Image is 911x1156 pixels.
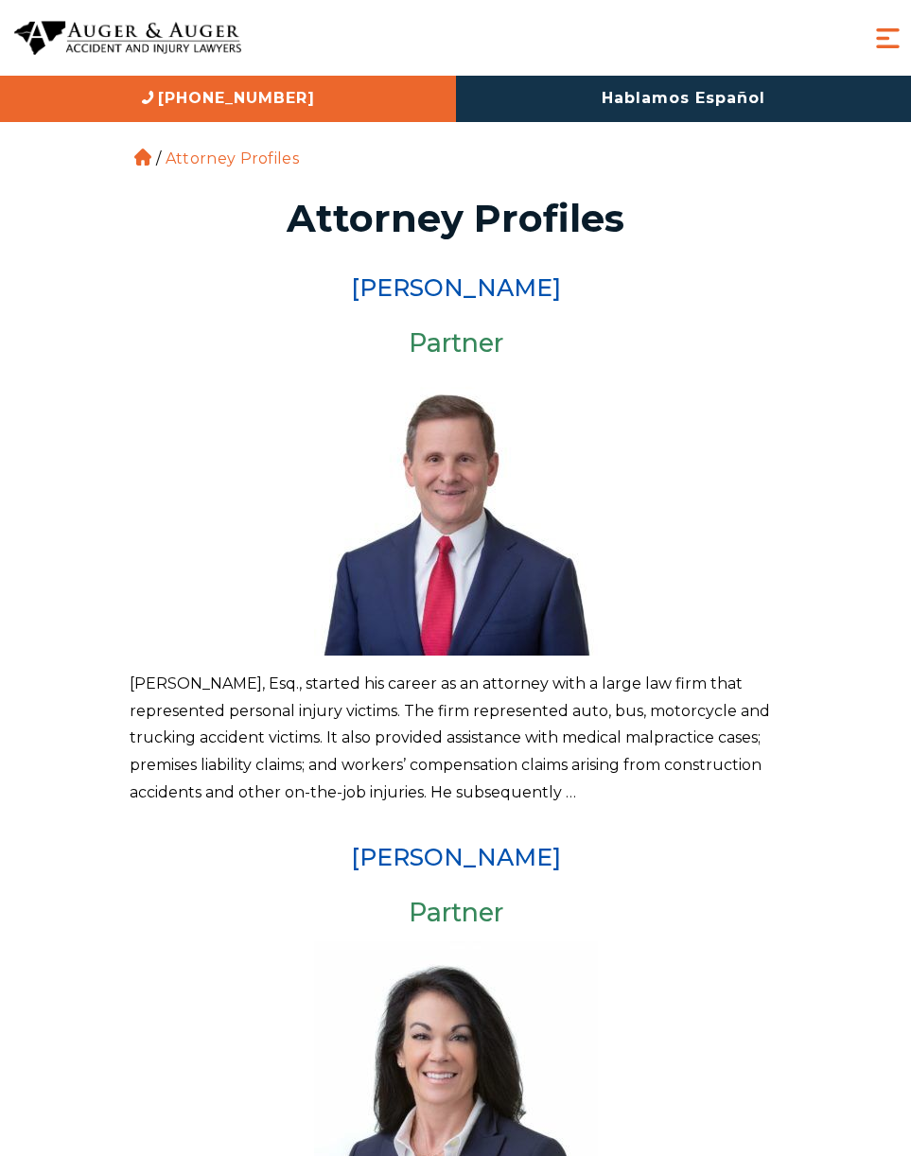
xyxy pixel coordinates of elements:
[161,149,304,167] li: Attorney Profiles
[141,200,771,237] h1: Attorney Profiles
[14,21,241,56] img: Auger & Auger Accident and Injury Lawyers Logo
[871,22,904,55] button: Menu
[130,671,782,807] p: [PERSON_NAME], Esq., started his career as an attorney with a large law firm that represented per...
[314,372,598,656] img: Herbert Auger
[351,843,561,871] a: [PERSON_NAME]
[130,899,782,927] h3: Partner
[351,273,561,302] a: [PERSON_NAME]
[130,329,782,358] h3: Partner
[134,149,151,166] a: Home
